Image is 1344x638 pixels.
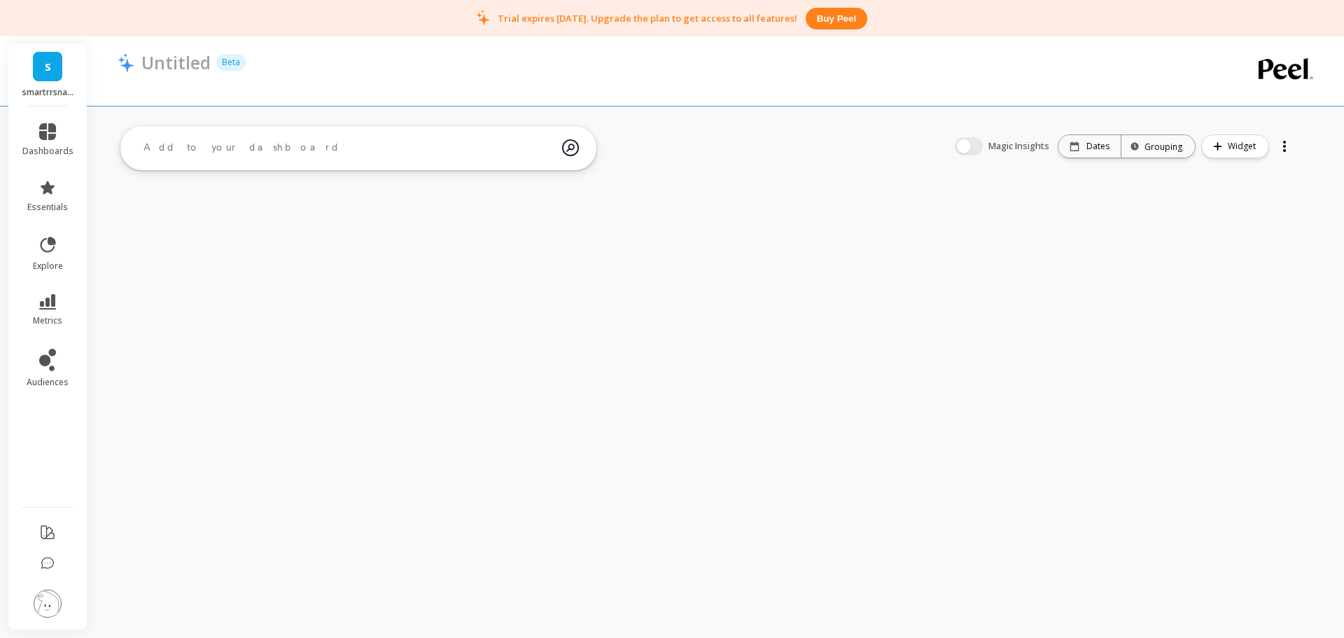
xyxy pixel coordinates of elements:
img: profile picture [34,590,62,618]
p: Trial expires [DATE]. Upgrade the plan to get access to all features! [498,12,797,25]
span: metrics [33,315,62,326]
span: Magic Insights [988,139,1052,153]
img: magic search icon [562,129,579,167]
p: Dates [1086,141,1109,152]
span: audiences [27,377,69,388]
span: S [45,59,51,75]
p: Untitled [141,50,211,74]
span: dashboards [22,146,73,157]
span: explore [33,261,63,272]
span: essentials [27,202,68,213]
span: Widget [1228,139,1260,153]
button: Widget [1201,134,1269,158]
div: Grouping [1134,140,1182,153]
button: Buy peel [806,8,867,29]
img: header icon [118,53,134,72]
p: Beta [216,54,246,71]
p: smartrrsnacks [22,87,73,98]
